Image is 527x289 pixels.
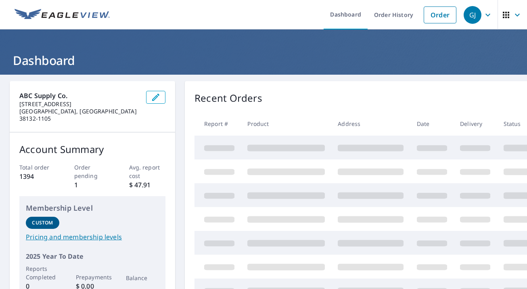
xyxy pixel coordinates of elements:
[129,180,166,190] p: $ 47.91
[26,251,159,261] p: 2025 Year To Date
[19,91,140,101] p: ABC Supply Co.
[26,232,159,242] a: Pricing and membership levels
[74,180,111,190] p: 1
[126,274,159,282] p: Balance
[15,9,110,21] img: EV Logo
[410,112,454,136] th: Date
[26,203,159,214] p: Membership Level
[241,112,331,136] th: Product
[10,52,517,69] h1: Dashboard
[19,101,140,108] p: [STREET_ADDRESS]
[424,6,456,23] a: Order
[454,112,497,136] th: Delivery
[194,91,262,105] p: Recent Orders
[76,273,109,281] p: Prepayments
[464,6,481,24] div: GJ
[19,142,165,157] p: Account Summary
[32,219,53,226] p: Custom
[74,163,111,180] p: Order pending
[19,163,56,172] p: Total order
[194,112,241,136] th: Report #
[331,112,410,136] th: Address
[26,264,59,281] p: Reports Completed
[129,163,166,180] p: Avg. report cost
[19,108,140,122] p: [GEOGRAPHIC_DATA], [GEOGRAPHIC_DATA] 38132-1105
[19,172,56,181] p: 1394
